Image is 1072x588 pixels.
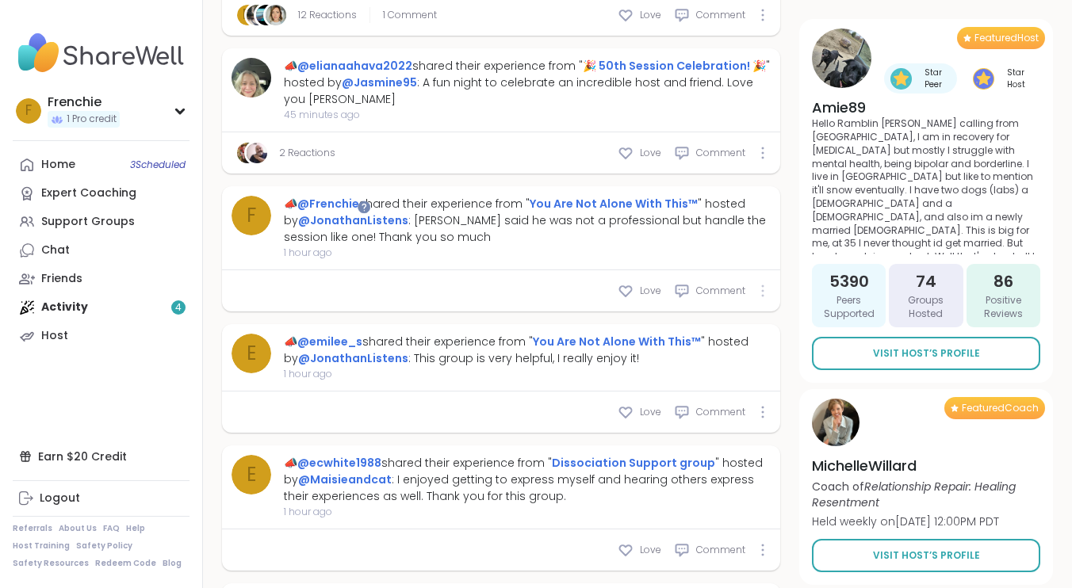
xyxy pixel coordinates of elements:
a: About Us [59,523,97,534]
img: Star Host [973,68,994,90]
span: Positive Reviews [973,294,1034,321]
a: e [232,455,271,494]
img: anchor [247,5,267,25]
div: Frenchie [48,94,120,111]
span: Star Peer [915,67,951,90]
a: @Frenchie [297,196,359,212]
span: 1 hour ago [284,367,771,381]
span: Comment [696,146,745,160]
i: Relationship Repair: Healing Resentment [812,479,1016,510]
a: FAQ [103,523,120,534]
a: @Jasmine95 [342,74,417,90]
a: Blog [163,558,182,569]
div: Expert Coaching [41,185,136,201]
a: e [232,334,271,373]
span: Visit Host’s Profile [873,548,980,563]
span: Peers Supported [818,294,879,321]
a: Home3Scheduled [13,151,190,179]
a: Expert Coaching [13,179,190,208]
a: @JonathanListens [298,350,408,366]
span: Groups Hosted [895,294,956,321]
a: You Are Not Alone With This™ [530,196,698,212]
div: Friends [41,271,82,287]
span: Love [640,405,661,419]
img: Charlie_Lovewitch [266,5,286,25]
iframe: Spotlight [358,200,370,213]
a: Dissociation Support group [552,455,715,471]
h4: MichelleWillard [812,456,1040,475]
a: @emilee_s [297,334,362,349]
p: Coach of [812,479,1040,510]
img: Jasmine95 [237,143,258,163]
div: 📣 shared their experience from " " hosted by : I enjoyed getting to express myself and hearing ot... [284,455,771,505]
a: You Are Not Alone With This™ [533,334,701,349]
span: Comment [696,543,745,557]
div: 📣 shared their experience from " " hosted by : This group is very helpful, I really enjoy it! [284,334,771,367]
a: @JonathanListens [298,212,408,228]
span: Visit Host’s Profile [873,346,980,361]
img: elianaahava2022 [232,58,271,97]
span: 1 hour ago [284,505,771,519]
div: 📣 shared their experience from " " hosted by : [PERSON_NAME] said he was not a professional but h... [284,196,771,246]
span: 86 [994,270,1013,292]
a: Host [13,322,190,350]
div: Logout [40,491,80,506]
a: Logout [13,484,190,513]
span: F [247,201,256,230]
a: 2 Reactions [279,146,335,160]
span: Featured Host [974,32,1039,44]
img: Star Peer [890,68,912,90]
span: Featured Coach [962,402,1039,414]
img: Renae22 [256,5,277,25]
span: D [243,5,252,25]
a: Safety Policy [76,540,132,552]
a: Visit Host’s Profile [812,539,1040,572]
h4: Amie89 [812,97,1040,117]
a: Host Training [13,540,70,552]
p: Hello Ramblin [PERSON_NAME] calling from [GEOGRAPHIC_DATA], I am in recovery for [MEDICAL_DATA] b... [812,117,1040,254]
img: ShareWell Nav Logo [13,25,190,81]
a: 12 Reactions [298,8,357,22]
span: Love [640,146,661,160]
a: Support Groups [13,208,190,236]
a: @elianaahava2022 [297,58,412,74]
span: Comment [696,284,745,298]
div: 📣 shared their experience from " " hosted by : A fun night to celebrate an incredible host and fr... [284,58,771,108]
div: Earn $20 Credit [13,442,190,471]
a: Chat [13,236,190,265]
span: Love [640,543,661,557]
span: Star Host [997,67,1034,90]
span: 1 hour ago [284,246,771,260]
span: e [247,460,256,489]
a: Referrals [13,523,52,534]
span: 3 Scheduled [130,158,186,171]
span: 45 minutes ago [284,108,771,122]
a: @Maisieandcat [298,472,392,487]
span: 5390 [829,270,869,292]
span: 1 Comment [383,8,437,22]
a: @ecwhite1988 [297,455,381,471]
span: Love [640,8,661,22]
img: MichelleWillard [812,399,860,446]
span: 74 [916,270,936,292]
div: Chat [41,242,70,258]
img: Amie89 [812,29,871,88]
div: Home [41,157,75,173]
a: Safety Resources [13,558,89,569]
div: Support Groups [41,214,135,230]
p: Held weekly on [DATE] 12:00PM PDT [812,514,1040,529]
a: F [232,196,271,235]
div: Host [41,328,68,344]
a: Help [126,523,145,534]
a: Friends [13,265,190,293]
span: Love [640,284,661,298]
span: F [25,101,32,121]
span: e [247,339,256,368]
span: Comment [696,8,745,22]
a: Redeem Code [95,558,156,569]
a: 🎉 50th Session Celebration! 🎉 [583,58,766,74]
a: Visit Host’s Profile [812,337,1040,370]
span: Comment [696,405,745,419]
span: 1 Pro credit [67,113,117,126]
